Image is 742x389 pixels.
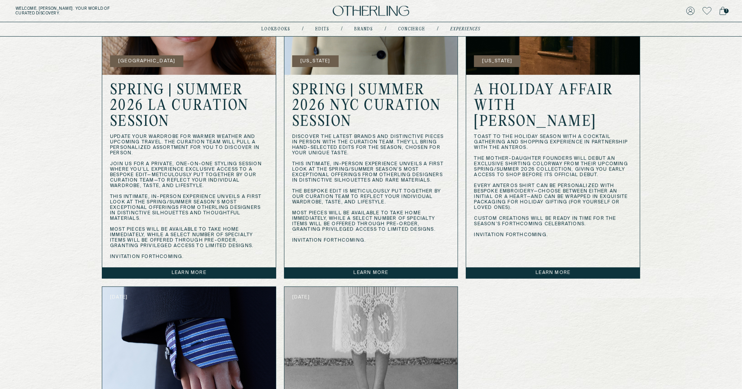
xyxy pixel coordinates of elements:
p: Toast to the holiday season with a cocktail gathering and shopping experience in partnership with... [474,134,632,238]
a: lookbooks [262,27,291,31]
p: Discover the latest brands and distinctive pieces in person with the Curation team. They’ll bring... [292,134,450,243]
h2: SPRING | SUMMER 2026 LA CURATION SESSION [110,83,268,130]
span: [DATE] [110,295,128,300]
span: [DATE] [292,295,310,300]
div: / [341,26,343,32]
div: / [437,26,439,32]
h5: Welcome, [PERSON_NAME] . Your world of curated discovery. [16,6,229,16]
a: concierge [398,27,426,31]
a: Learn more [284,267,458,278]
a: experiences [451,27,481,31]
span: 1 [724,9,729,13]
a: Learn more [102,267,276,278]
h2: A HOLIDAY AFFAIR WITH [PERSON_NAME] [474,83,632,130]
p: Update your wardrobe for warmer weather and upcoming travel. The Curation team will pull a person... [110,134,268,260]
h2: SPRING | SUMMER 2026 NYC CURATION SESSION [292,83,450,130]
button: [GEOGRAPHIC_DATA] [110,55,183,67]
button: [US_STATE] [292,55,339,67]
a: Learn more [466,267,640,278]
img: logo [333,6,409,16]
a: Brands [355,27,373,31]
div: / [302,26,304,32]
div: / [385,26,387,32]
a: Edits [316,27,330,31]
a: 1 [719,5,726,16]
button: [US_STATE] [474,55,520,67]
